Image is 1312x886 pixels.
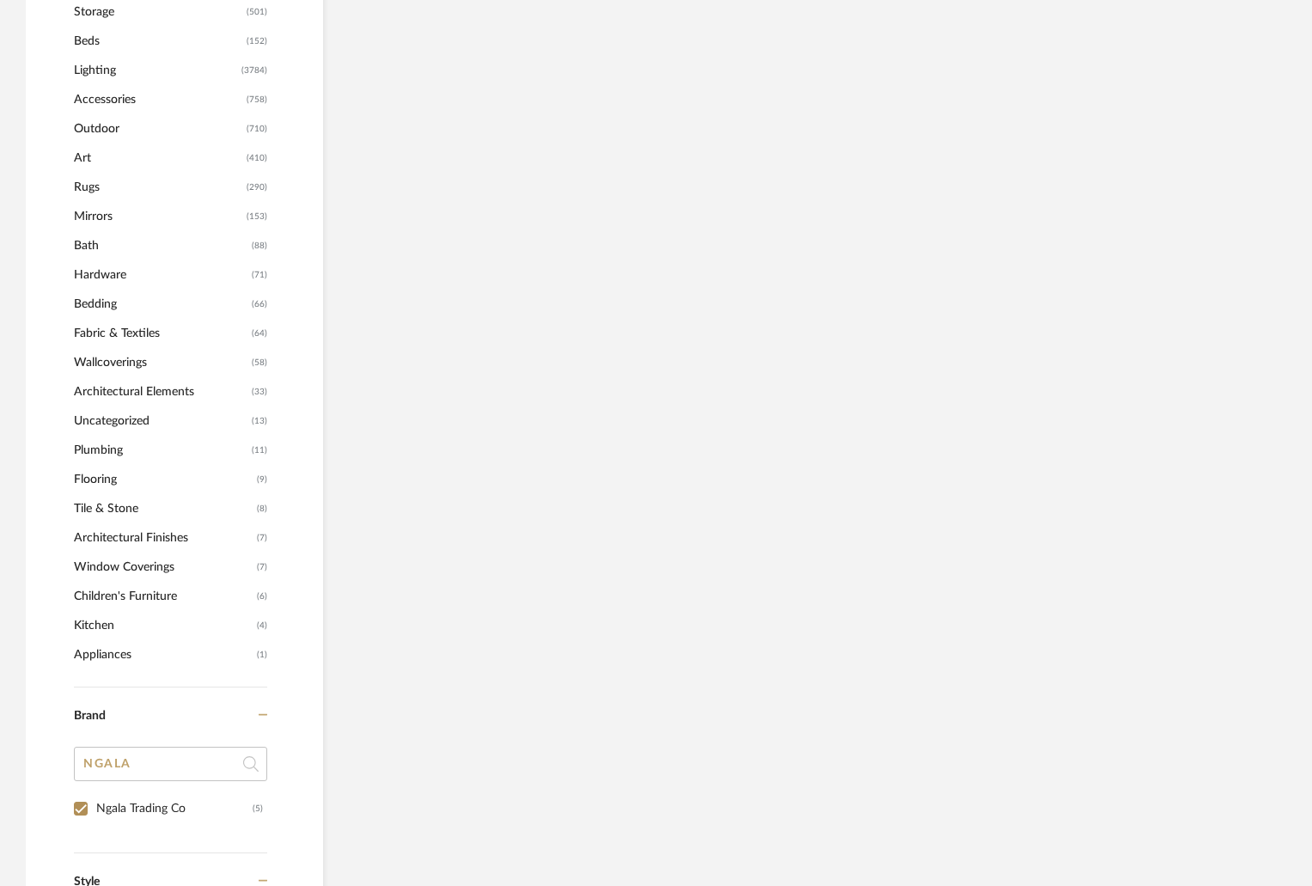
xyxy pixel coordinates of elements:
[257,495,267,522] span: (8)
[252,261,267,289] span: (71)
[74,494,253,523] span: Tile & Stone
[247,27,267,55] span: (152)
[257,466,267,493] span: (9)
[74,377,247,406] span: Architectural Elements
[74,710,106,722] span: Brand
[96,795,253,822] div: Ngala Trading Co
[252,320,267,347] span: (64)
[252,232,267,260] span: (88)
[74,611,253,640] span: Kitchen
[247,115,267,143] span: (710)
[252,378,267,406] span: (33)
[74,144,242,173] span: Art
[252,407,267,435] span: (13)
[74,406,247,436] span: Uncategorized
[74,202,242,231] span: Mirrors
[247,174,267,201] span: (290)
[257,583,267,610] span: (6)
[253,795,263,822] div: (5)
[74,85,242,114] span: Accessories
[252,437,267,464] span: (11)
[74,582,253,611] span: Children's Furniture
[257,612,267,639] span: (4)
[257,524,267,552] span: (7)
[74,290,247,319] span: Bedding
[74,319,247,348] span: Fabric & Textiles
[74,231,247,260] span: Bath
[247,203,267,230] span: (153)
[74,173,242,202] span: Rugs
[74,114,242,144] span: Outdoor
[74,56,237,85] span: Lighting
[252,290,267,318] span: (66)
[252,349,267,376] span: (58)
[74,747,267,781] input: Search Brands
[74,436,247,465] span: Plumbing
[74,465,253,494] span: Flooring
[74,260,247,290] span: Hardware
[257,553,267,581] span: (7)
[74,27,242,56] span: Beds
[247,86,267,113] span: (758)
[247,144,267,172] span: (410)
[257,641,267,669] span: (1)
[241,57,267,84] span: (3784)
[74,523,253,553] span: Architectural Finishes
[74,348,247,377] span: Wallcoverings
[74,640,253,669] span: Appliances
[74,553,253,582] span: Window Coverings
